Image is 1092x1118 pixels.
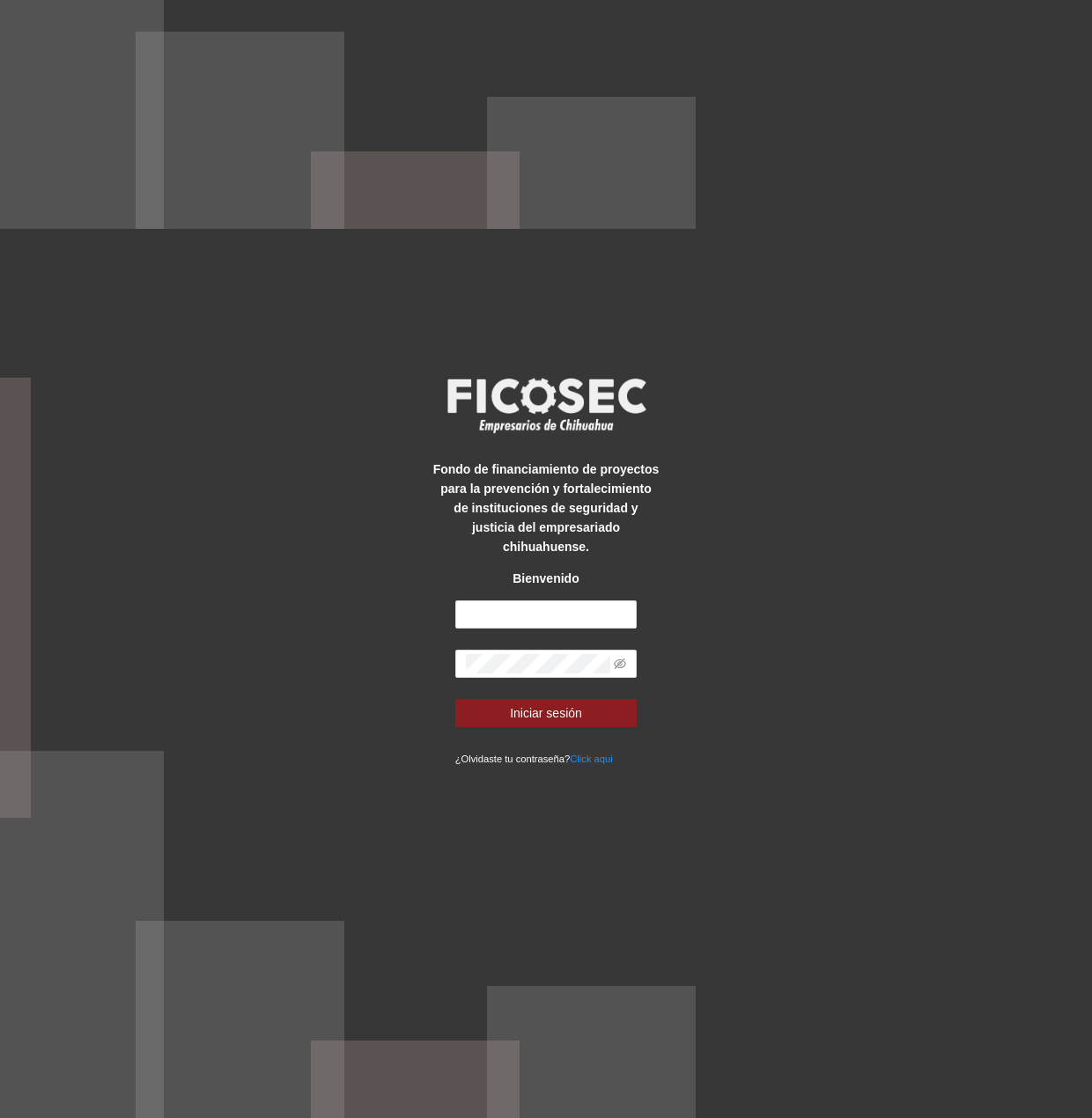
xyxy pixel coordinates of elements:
span: eye-invisible [614,658,626,670]
span: Iniciar sesión [510,703,582,723]
small: ¿Olvidaste tu contraseña? [455,754,613,764]
strong: Fondo de financiamiento de proyectos para la prevención y fortalecimiento de instituciones de seg... [433,462,660,554]
a: Click aqui [570,754,613,764]
strong: Bienvenido [513,571,579,585]
img: logo [436,372,656,438]
button: Iniciar sesión [455,699,638,727]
